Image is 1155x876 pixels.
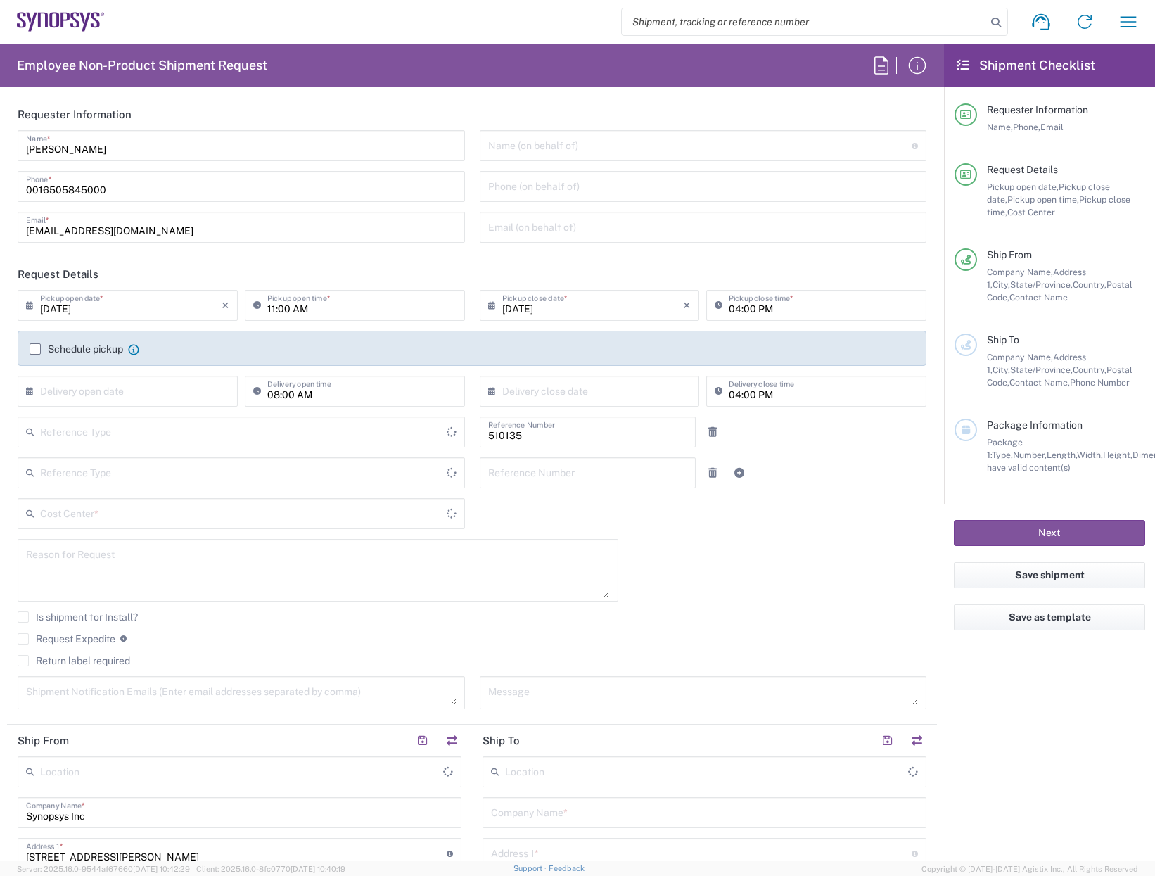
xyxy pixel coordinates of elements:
span: [DATE] 10:40:19 [291,865,345,873]
span: Name, [987,122,1013,132]
span: Pickup open time, [1007,194,1079,205]
span: City, [993,279,1010,290]
a: Feedback [549,864,585,872]
label: Schedule pickup [30,343,123,355]
span: Country, [1073,364,1106,375]
h2: Employee Non-Product Shipment Request [17,57,267,74]
span: Length, [1047,450,1077,460]
span: Company Name, [987,267,1053,277]
span: Client: 2025.16.0-8fc0770 [196,865,345,873]
button: Next [954,520,1145,546]
label: Return label required [18,655,130,666]
h2: Ship From [18,734,69,748]
span: Width, [1077,450,1103,460]
span: Ship To [987,334,1019,345]
span: Request Details [987,164,1058,175]
span: Number, [1013,450,1047,460]
i: × [683,294,691,317]
span: Contact Name [1009,292,1068,303]
span: Country, [1073,279,1106,290]
span: Requester Information [987,104,1088,115]
h2: Shipment Checklist [957,57,1095,74]
a: Support [513,864,549,872]
h2: Ship To [483,734,520,748]
a: Remove Reference [703,422,722,442]
i: × [222,294,229,317]
a: Remove Reference [703,463,722,483]
span: Contact Name, [1009,377,1070,388]
span: Server: 2025.16.0-9544af67660 [17,865,190,873]
button: Save as template [954,604,1145,630]
span: Copyright © [DATE]-[DATE] Agistix Inc., All Rights Reserved [921,863,1138,875]
span: Package 1: [987,437,1023,460]
button: Save shipment [954,562,1145,588]
label: Is shipment for Install? [18,611,138,623]
span: Cost Center [1007,207,1055,217]
span: Package Information [987,419,1083,431]
span: State/Province, [1010,364,1073,375]
h2: Request Details [18,267,98,281]
span: State/Province, [1010,279,1073,290]
span: Phone Number [1070,377,1130,388]
span: Company Name, [987,352,1053,362]
span: City, [993,364,1010,375]
a: Add Reference [729,463,749,483]
span: Type, [992,450,1013,460]
span: Pickup open date, [987,182,1059,192]
span: [DATE] 10:42:29 [133,865,190,873]
input: Shipment, tracking or reference number [622,8,986,35]
label: Request Expedite [18,633,115,645]
span: Email [1040,122,1064,132]
h2: Requester Information [18,108,132,122]
span: Phone, [1013,122,1040,132]
span: Height, [1103,450,1132,460]
span: Ship From [987,249,1032,260]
